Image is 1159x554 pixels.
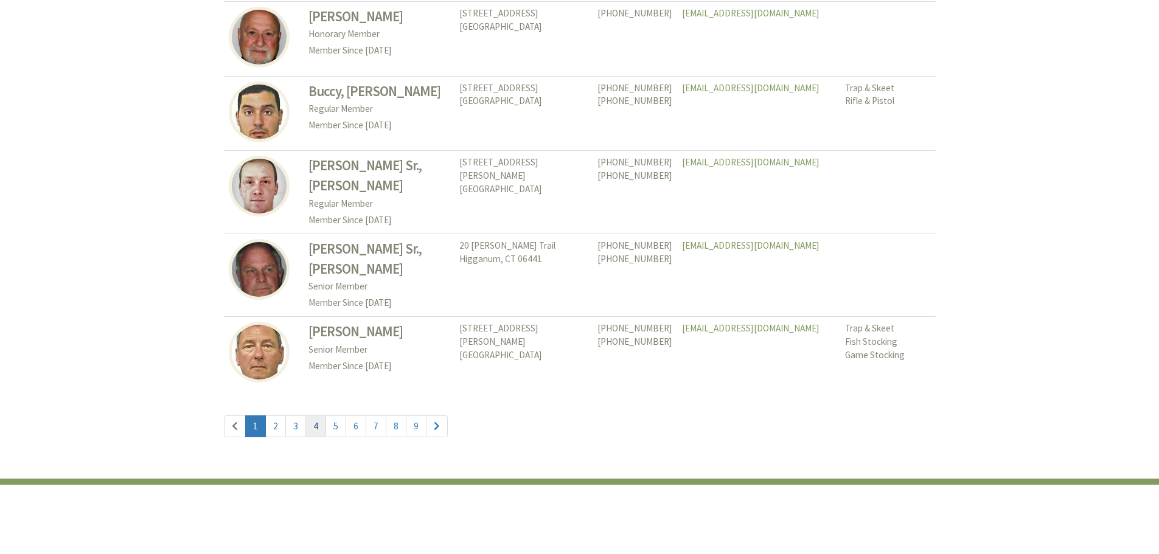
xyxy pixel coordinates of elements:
[593,234,677,316] td: [PHONE_NUMBER] [PHONE_NUMBER]
[346,415,366,437] a: 6
[308,212,450,229] p: Member Since [DATE]
[325,415,346,437] a: 5
[840,317,935,391] td: Trap & Skeet Fish Stocking Game Stocking
[229,322,290,383] img: William Burhans
[454,76,593,151] td: [STREET_ADDRESS] [GEOGRAPHIC_DATA]
[305,415,326,437] a: 4
[229,156,290,216] img: David Buckley
[366,415,386,437] a: 7
[265,415,286,437] a: 2
[308,358,450,375] p: Member Since [DATE]
[454,1,593,76] td: [STREET_ADDRESS] [GEOGRAPHIC_DATA]
[308,81,450,102] h3: Buccy, [PERSON_NAME]
[454,151,593,234] td: [STREET_ADDRESS][PERSON_NAME] [GEOGRAPHIC_DATA]
[245,415,266,437] a: 1
[386,415,406,437] a: 8
[308,322,450,342] h3: [PERSON_NAME]
[308,295,450,311] p: Member Since [DATE]
[308,342,450,358] p: Senior Member
[682,7,820,19] a: [EMAIL_ADDRESS][DOMAIN_NAME]
[593,76,677,151] td: [PHONE_NUMBER] [PHONE_NUMBER]
[308,239,450,279] h3: [PERSON_NAME] Sr., [PERSON_NAME]
[406,415,426,437] a: 9
[308,26,450,43] p: Honorary Member
[285,415,306,437] a: 3
[308,43,450,59] p: Member Since [DATE]
[682,322,820,334] a: [EMAIL_ADDRESS][DOMAIN_NAME]
[308,156,450,196] h3: [PERSON_NAME] Sr., [PERSON_NAME]
[229,7,290,68] img: James Bucci
[682,240,820,251] a: [EMAIL_ADDRESS][DOMAIN_NAME]
[840,76,935,151] td: Trap & Skeet Rifle & Pistol
[229,239,290,300] img: Robert Burdon
[308,279,450,295] p: Senior Member
[682,82,820,94] a: [EMAIL_ADDRESS][DOMAIN_NAME]
[224,403,936,451] nav: Page Navigation
[229,81,290,142] img: Stefano Buccy
[308,7,450,27] h3: [PERSON_NAME]
[593,1,677,76] td: [PHONE_NUMBER]
[308,196,450,212] p: Regular Member
[454,317,593,391] td: [STREET_ADDRESS][PERSON_NAME] [GEOGRAPHIC_DATA]
[593,151,677,234] td: [PHONE_NUMBER] [PHONE_NUMBER]
[593,317,677,391] td: [PHONE_NUMBER] [PHONE_NUMBER]
[308,101,450,117] p: Regular Member
[308,117,450,134] p: Member Since [DATE]
[682,156,820,168] a: [EMAIL_ADDRESS][DOMAIN_NAME]
[454,234,593,316] td: 20 [PERSON_NAME] Trail Higganum, CT 06441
